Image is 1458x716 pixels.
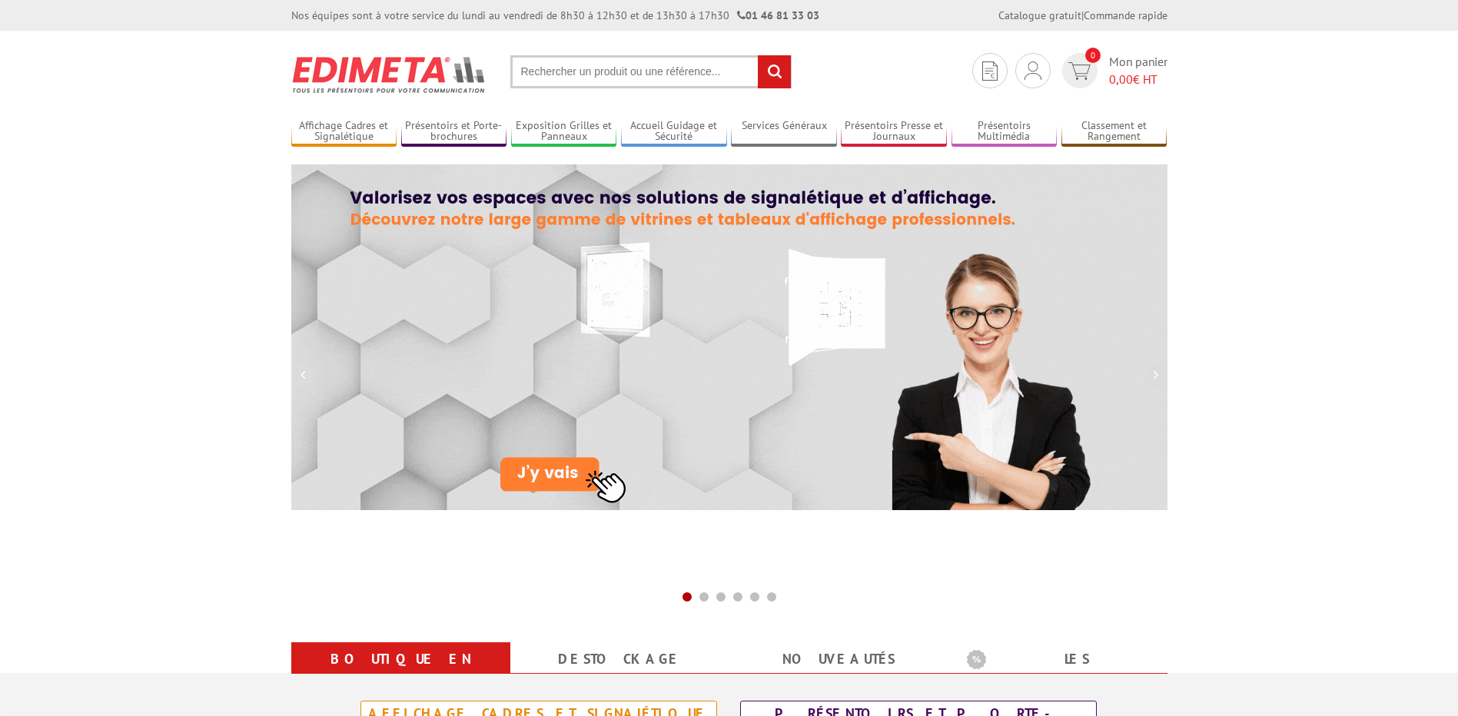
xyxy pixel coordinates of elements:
div: Nos équipes sont à votre service du lundi au vendredi de 8h30 à 12h30 et de 13h30 à 17h30 [291,8,819,23]
img: devis rapide [982,61,998,81]
input: Rechercher un produit ou une référence... [510,55,792,88]
a: Exposition Grilles et Panneaux [511,119,617,144]
div: | [998,8,1167,23]
a: Les promotions [967,645,1149,701]
span: € HT [1109,71,1167,88]
strong: 01 46 81 33 03 [737,8,819,22]
a: Présentoirs et Porte-brochures [401,119,507,144]
img: devis rapide [1025,61,1041,80]
a: Présentoirs Multimédia [952,119,1058,144]
a: Classement et Rangement [1061,119,1167,144]
a: Affichage Cadres et Signalétique [291,119,397,144]
img: Présentoir, panneau, stand - Edimeta - PLV, affichage, mobilier bureau, entreprise [291,46,487,103]
span: 0 [1085,48,1101,63]
b: Les promotions [967,645,1159,676]
span: Mon panier [1109,53,1167,88]
a: Présentoirs Presse et Journaux [841,119,947,144]
a: Catalogue gratuit [998,8,1081,22]
input: rechercher [758,55,791,88]
a: Accueil Guidage et Sécurité [621,119,727,144]
a: Commande rapide [1084,8,1167,22]
a: devis rapide 0 Mon panier 0,00€ HT [1058,53,1167,88]
span: 0,00 [1109,71,1133,87]
a: Services Généraux [731,119,837,144]
img: devis rapide [1068,62,1091,80]
a: Destockage [529,645,711,673]
a: Boutique en ligne [310,645,492,701]
a: nouveautés [748,645,930,673]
